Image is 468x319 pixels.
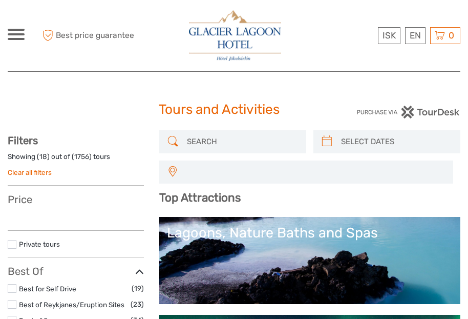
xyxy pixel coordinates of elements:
h1: Tours and Activities [159,102,310,118]
label: 1756 [74,152,89,162]
a: Best of Reykjanes/Eruption Sites [19,301,124,309]
img: PurchaseViaTourDesk.png [356,106,460,118]
div: Lagoons, Nature Baths and Spas [167,225,453,241]
a: Lagoons, Nature Baths and Spas [167,225,453,296]
a: Best for Self Drive [19,285,76,293]
span: (23) [131,298,144,310]
input: SELECT DATES [337,133,455,151]
b: Top Attractions [159,191,241,205]
span: Best price guarantee [40,27,134,44]
a: Private tours [19,240,60,248]
h3: Price [8,193,144,206]
span: ISK [382,30,396,41]
label: 18 [39,152,47,162]
span: 0 [447,30,456,41]
a: Clear all filters [8,168,52,176]
img: 2790-86ba44ba-e5e5-4a53-8ab7-28051417b7bc_logo_big.jpg [189,10,281,61]
div: EN [405,27,426,44]
span: (19) [132,283,144,294]
h3: Best Of [8,265,144,277]
div: Showing ( ) out of ( ) tours [8,152,144,168]
input: SEARCH [183,133,301,151]
strong: Filters [8,134,38,147]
